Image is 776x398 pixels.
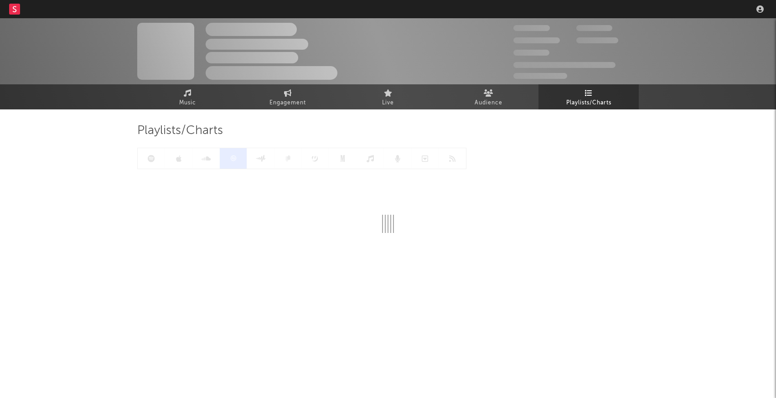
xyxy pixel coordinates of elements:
[566,98,611,109] span: Playlists/Charts
[179,98,196,109] span: Music
[513,62,616,68] span: 50.000.000 Monthly Listeners
[137,125,223,136] span: Playlists/Charts
[576,25,612,31] span: 100.000
[338,84,438,109] a: Live
[382,98,394,109] span: Live
[513,73,567,79] span: Jump Score: 85.0
[137,84,238,109] a: Music
[513,37,560,43] span: 50.000.000
[538,84,639,109] a: Playlists/Charts
[475,98,502,109] span: Audience
[513,50,549,56] span: 100.000
[238,84,338,109] a: Engagement
[438,84,538,109] a: Audience
[576,37,618,43] span: 1.000.000
[513,25,550,31] span: 300.000
[269,98,306,109] span: Engagement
